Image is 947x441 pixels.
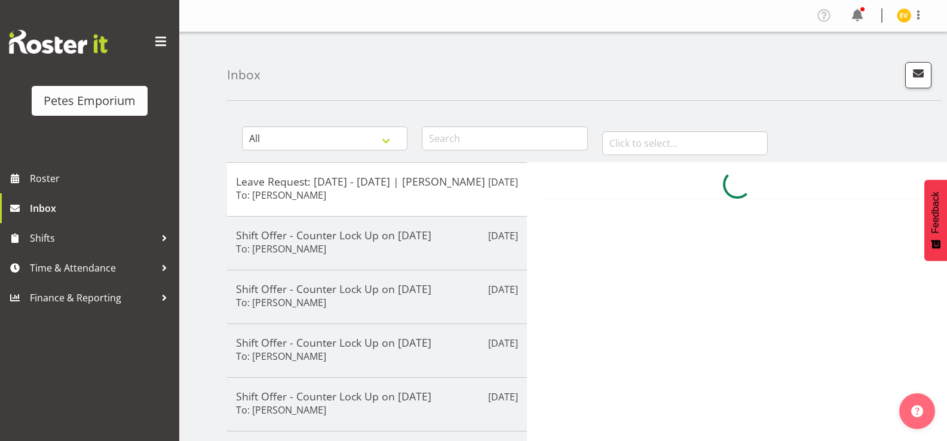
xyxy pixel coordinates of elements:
h5: Shift Offer - Counter Lock Up on [DATE] [236,229,518,242]
h6: To: [PERSON_NAME] [236,297,326,309]
h5: Leave Request: [DATE] - [DATE] | [PERSON_NAME] [236,175,518,188]
div: Petes Emporium [44,92,136,110]
p: [DATE] [488,229,518,243]
h6: To: [PERSON_NAME] [236,189,326,201]
span: Time & Attendance [30,259,155,277]
h5: Shift Offer - Counter Lock Up on [DATE] [236,390,518,403]
h6: To: [PERSON_NAME] [236,350,326,362]
span: Feedback [930,192,941,233]
h6: To: [PERSON_NAME] [236,404,326,416]
span: Inbox [30,199,173,217]
p: [DATE] [488,336,518,350]
h5: Shift Offer - Counter Lock Up on [DATE] [236,282,518,295]
h4: Inbox [227,68,260,82]
span: Finance & Reporting [30,289,155,307]
span: Shifts [30,229,155,247]
input: Search [422,127,587,150]
img: Rosterit website logo [9,30,108,54]
p: [DATE] [488,175,518,189]
span: Roster [30,169,173,187]
img: eva-vailini10223.jpg [897,8,911,23]
img: help-xxl-2.png [911,405,923,417]
h6: To: [PERSON_NAME] [236,243,326,255]
button: Feedback - Show survey [924,180,947,261]
p: [DATE] [488,282,518,297]
input: Click to select... [602,131,768,155]
h5: Shift Offer - Counter Lock Up on [DATE] [236,336,518,349]
p: [DATE] [488,390,518,404]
